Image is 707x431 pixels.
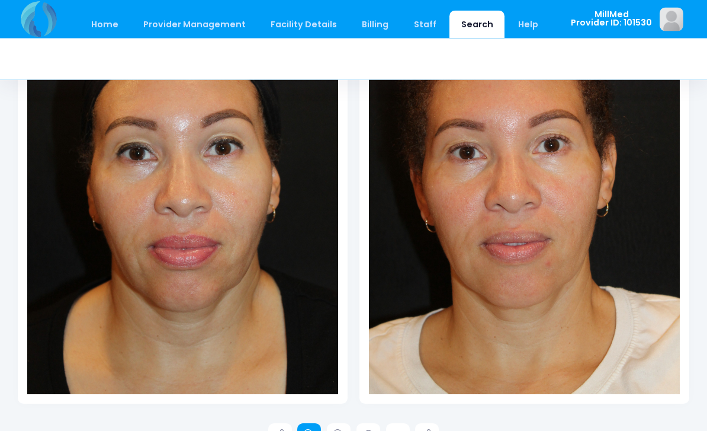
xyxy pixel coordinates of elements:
a: Facility Details [259,11,349,39]
a: Search [449,11,504,39]
a: Billing [351,11,400,39]
a: Provider Management [131,11,257,39]
span: MillMed Provider ID: 101530 [571,10,652,27]
a: Home [79,11,130,39]
a: Staff [402,11,448,39]
img: image [660,8,683,31]
a: Help [507,11,550,39]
